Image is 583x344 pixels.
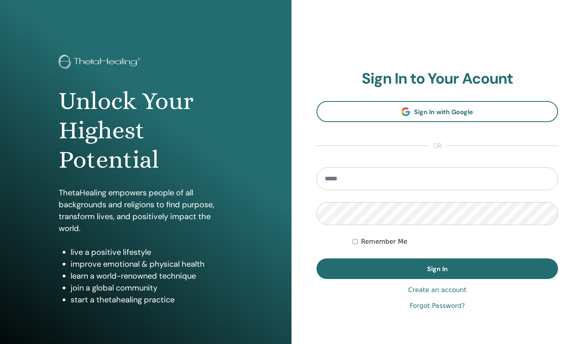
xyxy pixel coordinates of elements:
[316,258,558,279] button: Sign In
[71,246,233,258] li: live a positive lifestyle
[408,285,466,295] a: Create an account
[427,265,448,273] span: Sign In
[59,86,233,175] h1: Unlock Your Highest Potential
[361,237,407,247] label: Remember Me
[414,108,473,116] span: Sign In with Google
[410,301,465,311] a: Forgot Password?
[316,70,558,88] h2: Sign In to Your Acount
[71,258,233,270] li: improve emotional & physical health
[59,187,233,234] p: ThetaHealing empowers people of all backgrounds and religions to find purpose, transform lives, a...
[71,294,233,306] li: start a thetahealing practice
[316,101,558,122] a: Sign In with Google
[71,270,233,282] li: learn a world-renowned technique
[71,282,233,294] li: join a global community
[429,141,446,151] span: or
[353,237,558,247] div: Keep me authenticated indefinitely or until I manually logout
